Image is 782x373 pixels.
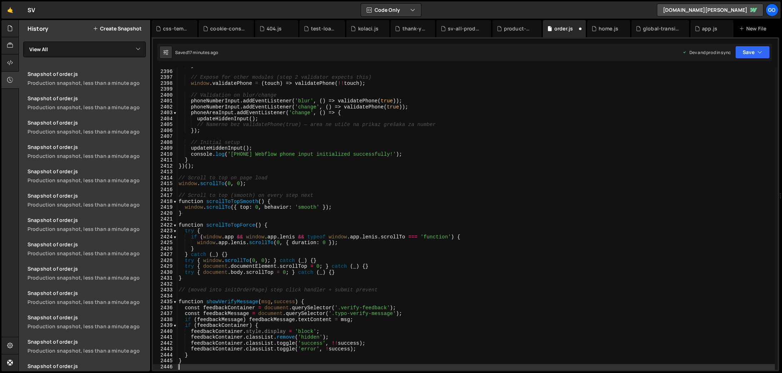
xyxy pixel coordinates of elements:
[153,246,177,252] div: 2426
[402,25,426,32] div: thank-you.js
[28,177,146,184] div: Production snapshot, less than a minute ago
[28,6,35,14] div: SV
[28,119,146,126] div: Snapshot of order.js
[153,86,177,92] div: 2399
[1,1,19,19] a: 🤙
[153,92,177,98] div: 2400
[28,144,146,150] div: Snapshot of order.js
[28,226,146,232] div: Production snapshot, less than a minute ago
[153,193,177,199] div: 2417
[188,49,218,55] div: 17 minutes ago
[28,274,146,281] div: Production snapshot, less than a minute ago
[23,237,150,261] a: Snapshot of order.jsProduction snapshot, less than a minute ago
[599,25,618,32] div: home.js
[153,275,177,281] div: 2431
[28,168,146,175] div: Snapshot of order.js
[28,104,146,111] div: Production snapshot, less than a minute ago
[28,79,146,86] div: Production snapshot, less than a minute ago
[23,285,150,310] a: Snapshot of order.jsProduction snapshot, less than a minute ago
[153,81,177,87] div: 2398
[153,305,177,311] div: 2436
[153,358,177,364] div: 2445
[28,241,146,248] div: Snapshot of order.js
[153,346,177,352] div: 2443
[28,265,146,272] div: Snapshot of order.js
[28,314,146,321] div: Snapshot of order.js
[28,25,48,33] h2: History
[153,329,177,335] div: 2440
[153,145,177,151] div: 2409
[23,261,150,285] a: Snapshot of order.jsProduction snapshot, less than a minute ago
[163,25,189,32] div: css-temp.css
[28,152,146,159] div: Production snapshot, less than a minute ago
[153,175,177,181] div: 2414
[448,25,482,32] div: sv-all-products.js
[153,181,177,187] div: 2415
[153,187,177,193] div: 2416
[358,25,378,32] div: kolaci.js
[153,204,177,210] div: 2419
[766,4,778,16] a: go
[23,334,150,358] a: Snapshot of order.jsProduction snapshot, less than a minute ago
[153,299,177,305] div: 2435
[153,228,177,234] div: 2423
[153,234,177,240] div: 2424
[153,293,177,299] div: 2434
[23,139,150,164] a: Snapshot of order.jsProduction snapshot, less than a minute ago
[153,334,177,340] div: 2441
[153,151,177,158] div: 2410
[28,95,146,102] div: Snapshot of order.js
[210,25,245,32] div: cookie-consent.js
[153,270,177,276] div: 2430
[23,212,150,237] a: Snapshot of order.jsProduction snapshot, less than a minute ago
[93,26,142,32] button: Create Snapshot
[153,157,177,163] div: 2411
[28,71,146,77] div: Snapshot of order.js
[702,25,717,32] div: app.js
[643,25,680,32] div: global-transition.js
[153,163,177,169] div: 2412
[153,210,177,217] div: 2420
[153,134,177,140] div: 2407
[739,25,769,32] div: New File
[153,110,177,116] div: 2403
[361,4,421,16] button: Code Only
[23,310,150,334] a: Snapshot of order.jsProduction snapshot, less than a minute ago
[153,128,177,134] div: 2406
[28,290,146,296] div: Snapshot of order.js
[735,46,770,59] button: Save
[28,363,146,369] div: Snapshot of order.js
[23,66,150,91] a: Snapshot of order.jsProduction snapshot, less than a minute ago
[153,258,177,264] div: 2428
[23,91,150,115] a: Snapshot of order.jsProduction snapshot, less than a minute ago
[28,347,146,354] div: Production snapshot, less than a minute ago
[28,201,146,208] div: Production snapshot, less than a minute ago
[28,128,146,135] div: Production snapshot, less than a minute ago
[153,169,177,175] div: 2413
[311,25,336,32] div: test-loader.js
[28,192,146,199] div: Snapshot of order.js
[153,252,177,258] div: 2427
[28,338,146,345] div: Snapshot of order.js
[28,299,146,305] div: Production snapshot, less than a minute ago
[23,188,150,212] a: Snapshot of order.jsProduction snapshot, less than a minute ago
[23,164,150,188] a: Snapshot of order.jsProduction snapshot, less than a minute ago
[153,364,177,370] div: 2446
[153,98,177,104] div: 2401
[153,122,177,128] div: 2405
[267,25,282,32] div: 404.js
[153,222,177,228] div: 2422
[153,287,177,293] div: 2433
[554,25,573,32] div: order.js
[153,240,177,246] div: 2425
[28,250,146,257] div: Production snapshot, less than a minute ago
[682,49,731,55] div: Dev and prod in sync
[153,263,177,270] div: 2429
[153,352,177,358] div: 2444
[23,115,150,139] a: Snapshot of order.jsProduction snapshot, less than a minute ago
[153,281,177,287] div: 2432
[153,317,177,323] div: 2438
[153,323,177,329] div: 2439
[153,69,177,75] div: 2396
[153,74,177,81] div: 2397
